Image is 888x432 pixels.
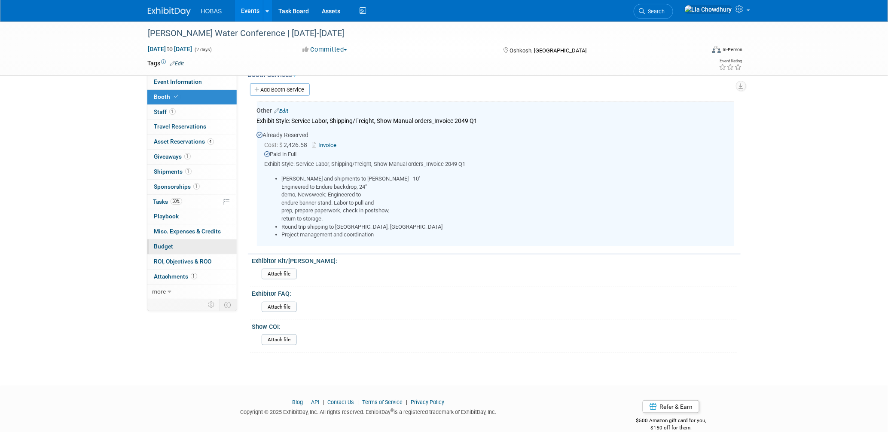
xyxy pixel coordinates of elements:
a: Travel Reservations [147,119,237,134]
span: 2,426.58 [265,141,311,148]
a: Refer & Earn [643,400,699,413]
td: Tags [148,59,184,67]
div: Exhibit Style: Service Labor, Shipping/Freight, Show Manual orders_Invoice 2049 Q1 [257,115,734,126]
img: Format-Inperson.png [712,46,721,53]
span: Event Information [154,78,202,85]
a: Booth [147,90,237,104]
a: Giveaways1 [147,150,237,164]
li: Round trip shipping to [GEOGRAPHIC_DATA], [GEOGRAPHIC_DATA] [282,223,734,231]
a: Playbook [147,209,237,224]
li: [PERSON_NAME] and shipments to [PERSON_NAME] - 10' Engineered to Endure backdrop, 24" demo, Newsw... [282,175,734,223]
span: HOBAS [201,8,222,15]
div: Exhibitor FAQ: [252,287,737,298]
span: 1 [184,153,191,159]
span: to [166,46,174,52]
span: 4 [208,138,214,145]
a: Invoice [312,142,340,148]
span: 1 [185,168,192,175]
a: Blog [292,399,303,405]
a: ROI, Objectives & ROO [147,254,237,269]
span: Budget [154,243,174,250]
div: $500 Amazon gift card for you, [602,411,741,431]
span: ROI, Objectives & ROO [154,258,212,265]
sup: ® [391,408,394,413]
span: Tasks [153,198,182,205]
a: more [147,285,237,299]
span: Sponsorships [154,183,200,190]
li: Project management and coordination [282,231,734,239]
a: Staff1 [147,105,237,119]
a: Privacy Policy [411,399,444,405]
span: Oshkosh, [GEOGRAPHIC_DATA] [510,47,586,54]
img: Lia Chowdhury [684,5,732,14]
a: Budget [147,239,237,254]
div: Already Reserved [257,126,734,239]
div: $150 off for them. [602,424,741,432]
span: | [320,399,326,405]
i: Booth reservation complete [174,94,179,99]
span: Cost: $ [265,141,284,148]
span: 1 [169,108,176,115]
a: Misc. Expenses & Credits [147,224,237,239]
span: Giveaways [154,153,191,160]
a: Shipments1 [147,165,237,179]
a: Terms of Service [362,399,403,405]
span: | [404,399,409,405]
div: In-Person [722,46,742,53]
a: API [311,399,319,405]
span: Booth [154,93,180,100]
span: [DATE] [DATE] [148,45,193,53]
span: (2 days) [194,47,212,52]
a: Contact Us [327,399,354,405]
span: Asset Reservations [154,138,214,145]
span: Misc. Expenses & Credits [154,228,221,235]
span: Travel Reservations [154,123,207,130]
span: Staff [154,108,176,115]
span: | [355,399,361,405]
span: 1 [193,183,200,190]
a: Sponsorships1 [147,180,237,194]
span: | [304,399,310,405]
div: Event Rating [719,59,742,63]
td: Personalize Event Tab Strip [204,299,220,310]
span: 1 [191,273,197,279]
span: Shipments [154,168,192,175]
div: Paid in Full [265,150,734,159]
a: Edit [275,108,289,114]
td: Toggle Event Tabs [219,299,237,310]
div: Other [257,106,734,115]
div: Show COI: [252,320,737,331]
div: [PERSON_NAME] Water Conference | [DATE]-[DATE] [145,26,692,41]
span: Attachments [154,273,197,280]
div: Exhibitor Kit/[PERSON_NAME]: [252,254,737,265]
img: ExhibitDay [148,7,191,16]
a: Event Information [147,75,237,89]
div: Event Format [654,45,743,58]
a: Add Booth Service [250,83,310,96]
span: Search [645,8,665,15]
span: more [153,288,166,295]
a: Asset Reservations4 [147,135,237,149]
button: Committed [299,45,351,54]
a: Attachments1 [147,270,237,284]
a: Tasks50% [147,195,237,209]
span: 50% [171,198,182,205]
div: Copyright © 2025 ExhibitDay, Inc. All rights reserved. ExhibitDay is a registered trademark of Ex... [148,406,589,416]
a: Edit [170,61,184,67]
div: Exhibit Style: Service Labor, Shipping/Freight, Show Manual orders_Invoice 2049 Q1 [265,161,734,168]
span: Playbook [154,213,179,220]
a: Search [634,4,673,19]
